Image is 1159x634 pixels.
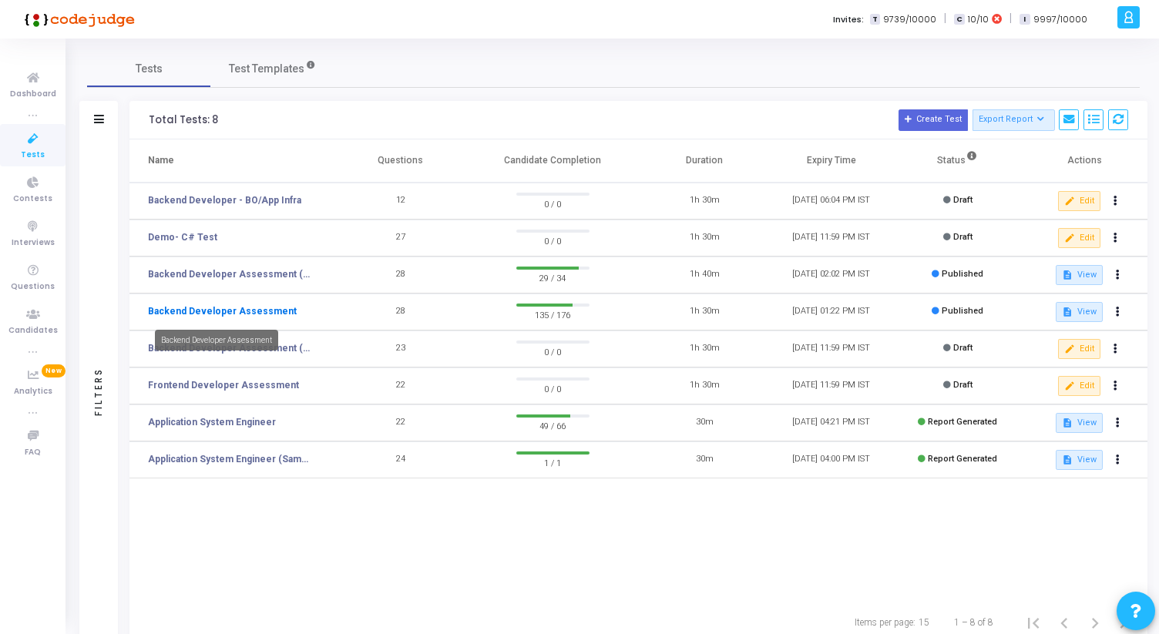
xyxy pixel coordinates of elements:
[1010,11,1012,27] span: |
[25,446,41,459] span: FAQ
[641,441,768,478] td: 30m
[919,616,929,629] div: 15
[1058,191,1100,211] button: Edit
[833,13,864,26] label: Invites:
[768,220,894,257] td: [DATE] 11:59 PM IST
[895,139,1021,183] th: Status
[1033,13,1087,26] span: 9997/10000
[768,294,894,330] td: [DATE] 01:22 PM IST
[338,257,464,294] td: 28
[928,417,997,427] span: Report Generated
[641,330,768,367] td: 1h 30m
[148,304,297,318] a: Backend Developer Assessment
[338,183,464,220] td: 12
[1056,302,1103,322] button: View
[516,455,590,470] span: 1 / 1
[1064,344,1075,354] mat-icon: edit
[338,367,464,404] td: 22
[641,139,768,183] th: Duration
[155,330,278,351] div: Backend Developer Assessment
[768,367,894,404] td: [DATE] 11:59 PM IST
[14,385,52,398] span: Analytics
[953,343,973,353] span: Draft
[516,344,590,359] span: 0 / 0
[954,616,993,629] div: 1 – 8 of 8
[1058,228,1100,248] button: Edit
[1062,270,1073,280] mat-icon: description
[1064,196,1075,206] mat-icon: edit
[148,378,299,392] a: Frontend Developer Assessment
[1058,376,1100,396] button: Edit
[1058,339,1100,359] button: Edit
[942,306,983,316] span: Published
[10,88,56,101] span: Dashboard
[338,441,464,478] td: 24
[953,232,973,242] span: Draft
[768,441,894,478] td: [DATE] 04:00 PM IST
[338,330,464,367] td: 23
[19,4,135,35] img: logo
[870,14,880,25] span: T
[968,13,989,26] span: 10/10
[883,13,936,26] span: 9739/10000
[1064,233,1075,243] mat-icon: edit
[338,139,464,183] th: Questions
[1056,450,1103,470] button: View
[129,139,338,183] th: Name
[641,257,768,294] td: 1h 40m
[1064,381,1075,391] mat-icon: edit
[21,149,45,162] span: Tests
[928,454,997,464] span: Report Generated
[953,380,973,390] span: Draft
[516,233,590,248] span: 0 / 0
[1056,413,1103,433] button: View
[641,220,768,257] td: 1h 30m
[149,114,218,126] div: Total Tests: 8
[516,307,590,322] span: 135 / 176
[641,294,768,330] td: 1h 30m
[1056,265,1103,285] button: View
[338,404,464,441] td: 22
[768,183,894,220] td: [DATE] 06:04 PM IST
[973,109,1055,131] button: Export Report
[855,616,915,629] div: Items per page:
[1020,14,1030,25] span: I
[148,452,314,466] a: Application System Engineer (Sample Test)
[1062,418,1073,428] mat-icon: description
[942,269,983,279] span: Published
[954,14,964,25] span: C
[768,404,894,441] td: [DATE] 04:21 PM IST
[1062,455,1073,465] mat-icon: description
[516,418,590,433] span: 49 / 66
[42,364,66,377] span: New
[516,270,590,285] span: 29 / 34
[516,196,590,211] span: 0 / 0
[768,139,894,183] th: Expiry Time
[92,307,106,476] div: Filters
[899,109,968,131] button: Create Test
[148,267,314,281] a: Backend Developer Assessment (C# & .Net)
[148,193,301,207] a: Backend Developer - BO/App Infra
[768,330,894,367] td: [DATE] 11:59 PM IST
[1062,307,1073,317] mat-icon: description
[516,381,590,396] span: 0 / 0
[8,324,58,337] span: Candidates
[229,61,304,77] span: Test Templates
[641,367,768,404] td: 1h 30m
[148,230,217,244] a: Demo- C# Test
[641,404,768,441] td: 30m
[11,280,55,294] span: Questions
[338,294,464,330] td: 28
[338,220,464,257] td: 27
[1021,139,1147,183] th: Actions
[136,61,163,77] span: Tests
[464,139,641,183] th: Candidate Completion
[768,257,894,294] td: [DATE] 02:02 PM IST
[641,183,768,220] td: 1h 30m
[953,195,973,205] span: Draft
[13,193,52,206] span: Contests
[148,415,276,429] a: Application System Engineer
[12,236,55,250] span: Interviews
[944,11,946,27] span: |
